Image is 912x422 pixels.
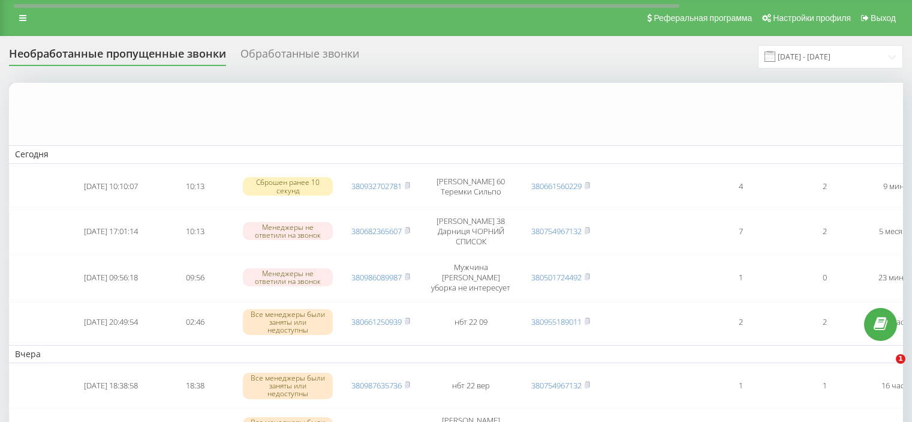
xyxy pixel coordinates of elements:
[896,354,905,364] span: 1
[153,256,237,300] td: 09:56
[782,166,866,207] td: 2
[69,302,153,343] td: [DATE] 20:49:54
[69,366,153,406] td: [DATE] 18:38:58
[243,309,333,336] div: Все менеджеры были заняты или недоступны
[243,177,333,195] div: Сброшен ранее 10 секунд
[69,166,153,207] td: [DATE] 10:10:07
[153,302,237,343] td: 02:46
[531,380,582,391] a: 380754967132
[9,47,226,66] div: Необработанные пропущенные звонки
[423,302,519,343] td: нбт 22 09
[699,256,782,300] td: 1
[351,380,402,391] a: 380987635736
[153,166,237,207] td: 10:13
[240,47,359,66] div: Обработанные звонки
[699,209,782,253] td: 7
[423,256,519,300] td: Мужчина [PERSON_NAME] уборка не интересует
[243,268,333,286] div: Менеджеры не ответили на звонок
[531,316,582,327] a: 380955189011
[782,366,866,406] td: 1
[531,181,582,191] a: 380661560229
[351,226,402,237] a: 380682365607
[243,222,333,240] div: Менеджеры не ответили на звонок
[871,13,896,23] span: Выход
[351,316,402,327] a: 380661250939
[69,256,153,300] td: [DATE] 09:56:18
[153,366,237,406] td: 18:38
[351,272,402,283] a: 380986089987
[351,181,402,191] a: 380932702781
[153,209,237,253] td: 10:13
[699,302,782,343] td: 2
[782,302,866,343] td: 2
[782,256,866,300] td: 0
[773,13,851,23] span: Настройки профиля
[699,366,782,406] td: 1
[654,13,752,23] span: Реферальная программа
[69,209,153,253] td: [DATE] 17:01:14
[423,209,519,253] td: [PERSON_NAME] 38 Дарниця ЧОРНИЙ СПИСОК
[423,366,519,406] td: нбт 22 вер
[871,354,900,383] iframe: Intercom live chat
[782,209,866,253] td: 2
[531,272,582,283] a: 380501724492
[243,373,333,399] div: Все менеджеры были заняты или недоступны
[699,166,782,207] td: 4
[423,166,519,207] td: [PERSON_NAME] 60 Теремки Сильпо
[531,226,582,237] a: 380754967132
